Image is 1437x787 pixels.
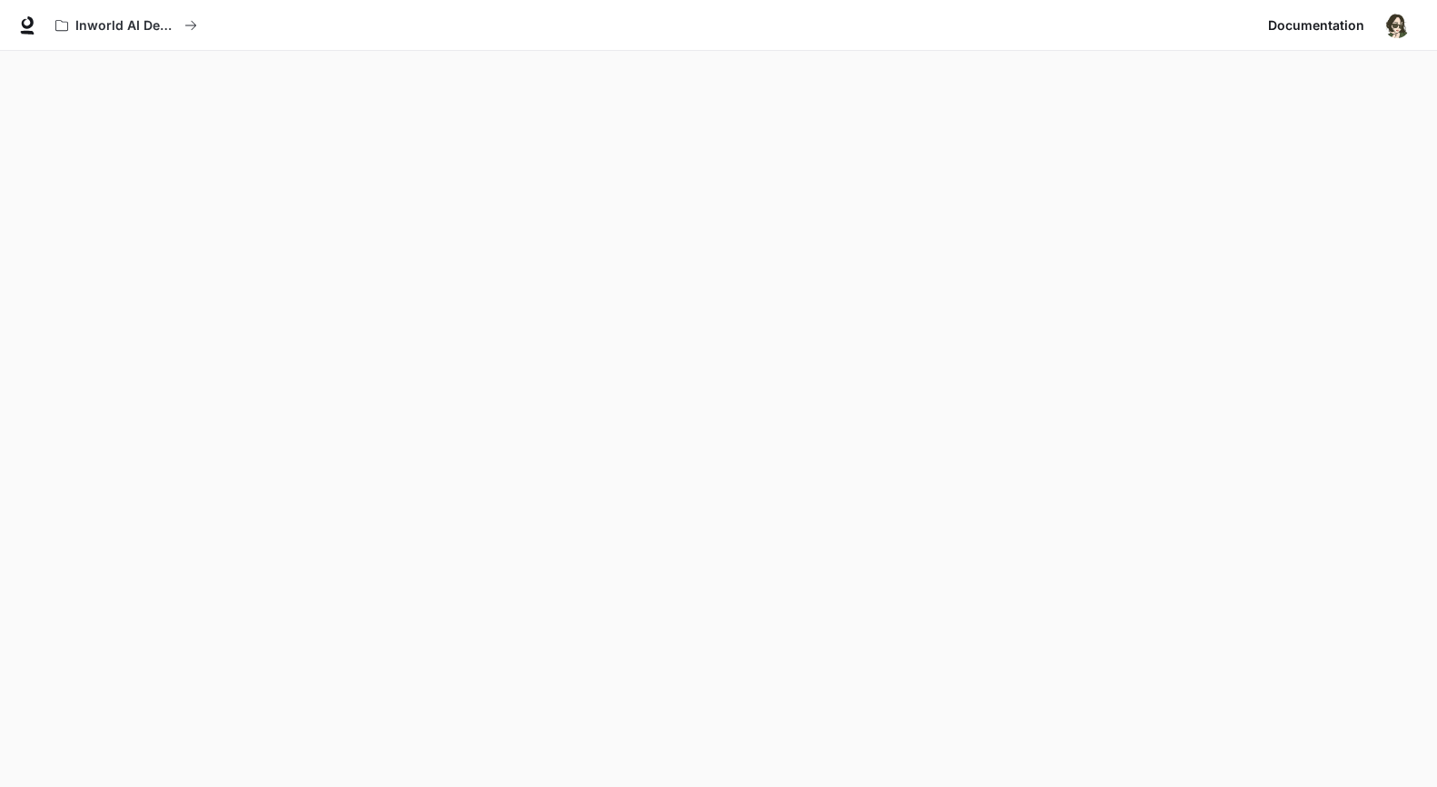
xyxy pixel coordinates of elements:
img: User avatar [1384,13,1410,38]
button: All workspaces [47,7,205,44]
a: Documentation [1261,7,1372,44]
p: Inworld AI Demos [75,18,177,34]
span: Documentation [1268,15,1364,37]
button: User avatar [1379,7,1415,44]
